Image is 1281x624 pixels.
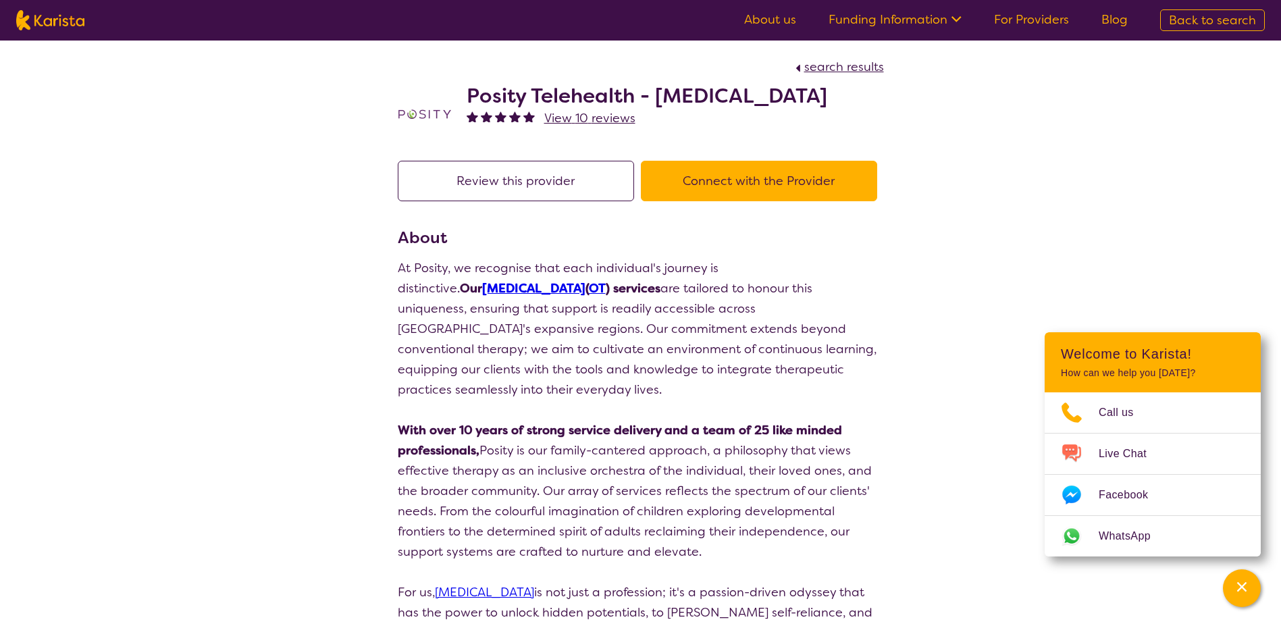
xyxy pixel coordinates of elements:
[1061,346,1245,362] h2: Welcome to Karista!
[1099,402,1150,423] span: Call us
[1099,485,1164,505] span: Facebook
[398,420,884,562] p: Posity is our family-cantered approach, a philosophy that views effective therapy as an inclusive...
[398,258,884,400] p: At Posity, we recognise that each individual's journey is distinctive. are tailored to honour thi...
[1223,569,1261,607] button: Channel Menu
[804,59,884,75] span: search results
[398,87,452,141] img: t1bslo80pcylnzwjhndq.png
[589,280,606,296] a: OT
[1045,516,1261,556] a: Web link opens in a new tab.
[641,161,877,201] button: Connect with the Provider
[398,226,884,250] h3: About
[641,173,884,189] a: Connect with the Provider
[495,111,506,122] img: fullstar
[398,173,641,189] a: Review this provider
[460,280,660,296] strong: Our ( ) services
[544,108,635,128] a: View 10 reviews
[1061,367,1245,379] p: How can we help you [DATE]?
[994,11,1069,28] a: For Providers
[16,10,84,30] img: Karista logo
[398,422,842,459] strong: With over 10 years of strong service delivery and a team of 25 like minded professionals,
[509,111,521,122] img: fullstar
[1099,526,1167,546] span: WhatsApp
[792,59,884,75] a: search results
[744,11,796,28] a: About us
[467,111,478,122] img: fullstar
[1160,9,1265,31] a: Back to search
[1045,392,1261,556] ul: Choose channel
[523,111,535,122] img: fullstar
[1169,12,1256,28] span: Back to search
[467,84,827,108] h2: Posity Telehealth - [MEDICAL_DATA]
[398,161,634,201] button: Review this provider
[435,584,534,600] a: [MEDICAL_DATA]
[482,280,585,296] a: [MEDICAL_DATA]
[544,110,635,126] span: View 10 reviews
[481,111,492,122] img: fullstar
[1045,332,1261,556] div: Channel Menu
[1101,11,1128,28] a: Blog
[1099,444,1163,464] span: Live Chat
[829,11,962,28] a: Funding Information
